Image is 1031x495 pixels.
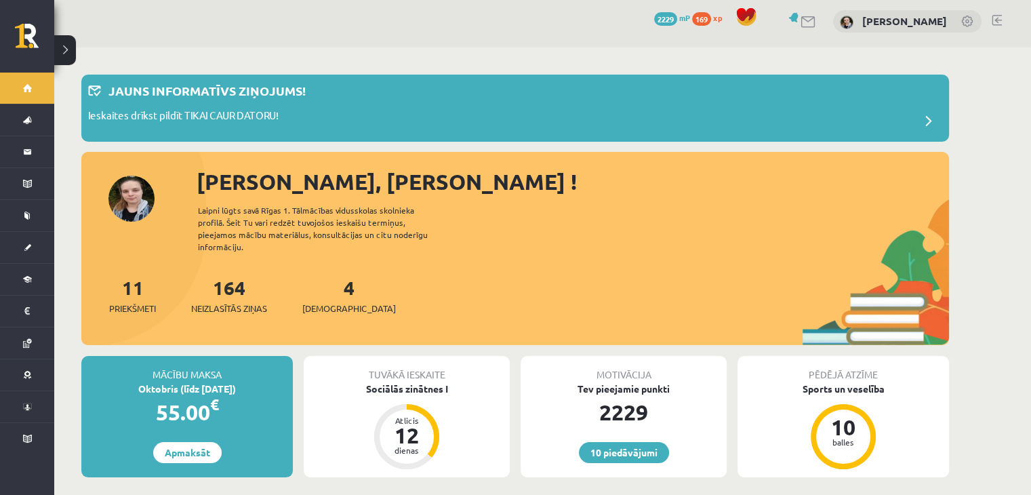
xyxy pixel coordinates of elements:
a: Apmaksāt [153,442,222,463]
span: Neizlasītās ziņas [191,302,267,315]
span: 2229 [654,12,677,26]
div: 12 [386,424,427,446]
span: Priekšmeti [109,302,156,315]
a: 164Neizlasītās ziņas [191,275,267,315]
span: xp [713,12,722,23]
div: 2229 [521,396,727,429]
div: Oktobris (līdz [DATE]) [81,382,293,396]
a: Sports un veselība 10 balles [737,382,949,471]
div: Sociālās zinātnes I [304,382,510,396]
div: Sports un veselība [737,382,949,396]
div: Pēdējā atzīme [737,356,949,382]
div: Tuvākā ieskaite [304,356,510,382]
a: 10 piedāvājumi [579,442,669,463]
a: 4[DEMOGRAPHIC_DATA] [302,275,396,315]
div: Motivācija [521,356,727,382]
span: [DEMOGRAPHIC_DATA] [302,302,396,315]
img: Dita Maija Kalniņa-Rainska [840,16,853,29]
a: 2229 mP [654,12,690,23]
div: Tev pieejamie punkti [521,382,727,396]
a: Rīgas 1. Tālmācības vidusskola [15,24,54,58]
div: [PERSON_NAME], [PERSON_NAME] ! [197,165,949,198]
div: 55.00 [81,396,293,429]
a: 169 xp [692,12,729,23]
p: Jauns informatīvs ziņojums! [108,81,306,100]
div: Mācību maksa [81,356,293,382]
a: 11Priekšmeti [109,275,156,315]
p: Ieskaites drīkst pildīt TIKAI CAUR DATORU! [88,108,279,127]
span: mP [679,12,690,23]
div: balles [823,438,864,446]
a: Sociālās zinātnes I Atlicis 12 dienas [304,382,510,471]
span: € [210,395,219,414]
div: dienas [386,446,427,454]
span: 169 [692,12,711,26]
a: [PERSON_NAME] [862,14,947,28]
div: Laipni lūgts savā Rīgas 1. Tālmācības vidusskolas skolnieka profilā. Šeit Tu vari redzēt tuvojošo... [198,204,451,253]
div: Atlicis [386,416,427,424]
a: Jauns informatīvs ziņojums! Ieskaites drīkst pildīt TIKAI CAUR DATORU! [88,81,942,135]
div: 10 [823,416,864,438]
